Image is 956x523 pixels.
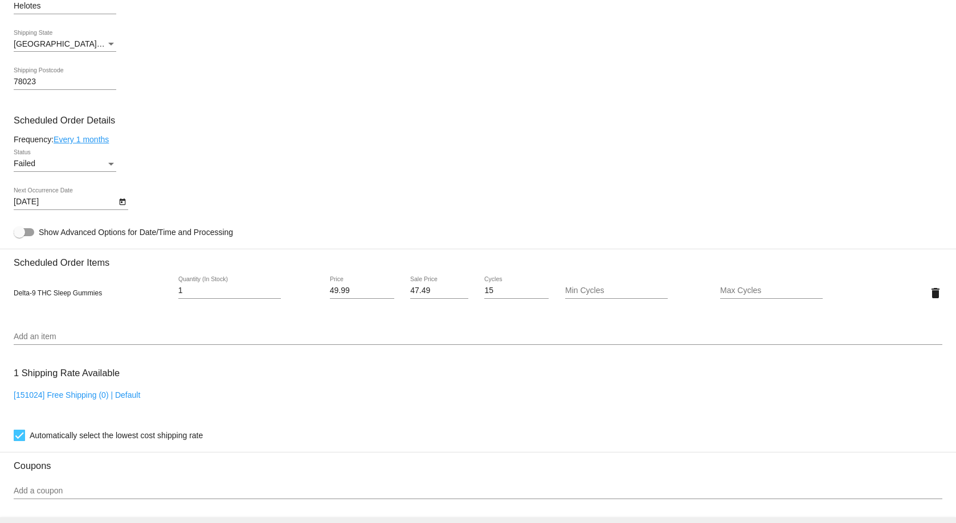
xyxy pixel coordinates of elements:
[14,77,116,87] input: Shipping Postcode
[30,429,203,442] span: Automatically select the lowest cost shipping rate
[116,195,128,207] button: Open calendar
[178,286,281,295] input: Quantity (In Stock)
[720,286,823,295] input: Max Cycles
[14,452,942,471] h3: Coupons
[14,159,35,168] span: Failed
[14,332,942,341] input: Add an item
[39,227,233,238] span: Show Advanced Options for Date/Time and Processing
[565,286,668,295] input: Min Cycles
[14,39,148,48] span: [GEOGRAPHIC_DATA] | [US_STATE]
[54,135,109,144] a: Every 1 months
[14,115,942,126] h3: Scheduled Order Details
[14,390,140,400] a: [151024] Free Shipping (0) | Default
[14,135,942,144] div: Frequency:
[14,159,116,168] mat-select: Status
[14,197,116,207] input: Next Occurrence Date
[14,249,942,268] h3: Scheduled Order Items
[14,289,102,297] span: Delta-9 THC Sleep Gummies
[14,40,116,49] mat-select: Shipping State
[410,286,468,295] input: Sale Price
[484,286,549,295] input: Cycles
[14,487,942,496] input: Add a coupon
[14,2,116,11] input: Shipping City
[14,361,120,385] h3: 1 Shipping Rate Available
[330,286,394,295] input: Price
[929,286,942,300] mat-icon: delete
